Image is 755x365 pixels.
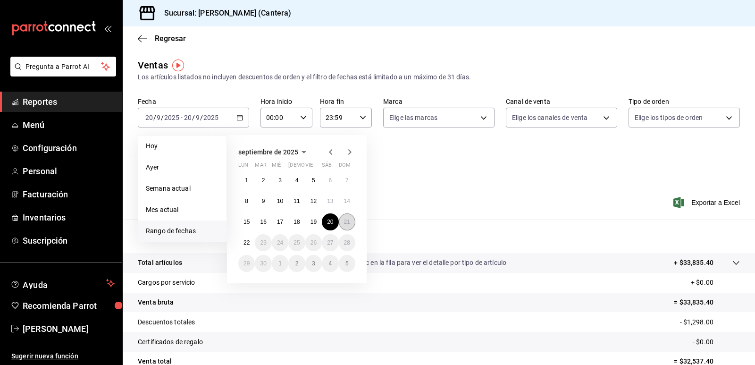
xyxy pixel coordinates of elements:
[138,278,195,288] p: Cargos por servicio
[255,213,271,230] button: 16 de septiembre de 2025
[294,198,300,204] abbr: 11 de septiembre de 2025
[243,219,250,225] abbr: 15 de septiembre de 2025
[320,98,372,105] label: Hora fin
[305,172,322,189] button: 5 de septiembre de 2025
[272,162,281,172] abbr: miércoles
[138,258,182,268] p: Total artículos
[238,146,310,158] button: septiembre de 2025
[288,234,305,251] button: 25 de septiembre de 2025
[181,114,183,121] span: -
[255,172,271,189] button: 2 de septiembre de 2025
[506,98,617,105] label: Canal de venta
[255,162,266,172] abbr: martes
[156,114,161,121] input: --
[339,234,355,251] button: 28 de septiembre de 2025
[327,239,333,246] abbr: 27 de septiembre de 2025
[674,297,740,307] p: = $33,835.40
[295,177,299,184] abbr: 4 de septiembre de 2025
[238,172,255,189] button: 1 de septiembre de 2025
[262,198,265,204] abbr: 9 de septiembre de 2025
[288,162,344,172] abbr: jueves
[238,193,255,210] button: 8 de septiembre de 2025
[23,142,115,154] span: Configuración
[157,8,291,19] h3: Sucursal: [PERSON_NAME] (Cantera)
[312,177,315,184] abbr: 5 de septiembre de 2025
[138,297,174,307] p: Venta bruta
[172,59,184,71] img: Tooltip marker
[203,114,219,121] input: ----
[305,162,313,172] abbr: viernes
[629,98,740,105] label: Tipo de orden
[238,148,298,156] span: septiembre de 2025
[260,260,266,267] abbr: 30 de septiembre de 2025
[675,197,740,208] span: Exportar a Excel
[155,34,186,43] span: Regresar
[146,205,219,215] span: Mes actual
[138,230,740,242] p: Resumen
[23,323,115,335] span: [PERSON_NAME]
[312,260,315,267] abbr: 3 de octubre de 2025
[164,114,180,121] input: ----
[327,198,333,204] abbr: 13 de septiembre de 2025
[238,213,255,230] button: 15 de septiembre de 2025
[344,198,350,204] abbr: 14 de septiembre de 2025
[146,184,219,194] span: Semana actual
[277,198,283,204] abbr: 10 de septiembre de 2025
[25,62,101,72] span: Pregunta a Parrot AI
[192,114,195,121] span: /
[350,258,506,268] p: Da clic en la fila para ver el detalle por tipo de artículo
[288,213,305,230] button: 18 de septiembre de 2025
[260,219,266,225] abbr: 16 de septiembre de 2025
[305,213,322,230] button: 19 de septiembre de 2025
[243,239,250,246] abbr: 22 de septiembre de 2025
[389,113,437,122] span: Elige las marcas
[260,239,266,246] abbr: 23 de septiembre de 2025
[339,193,355,210] button: 14 de septiembre de 2025
[680,317,740,327] p: - $1,298.00
[238,255,255,272] button: 29 de septiembre de 2025
[255,193,271,210] button: 9 de septiembre de 2025
[328,177,332,184] abbr: 6 de septiembre de 2025
[23,211,115,224] span: Inventarios
[23,234,115,247] span: Suscripción
[322,172,338,189] button: 6 de septiembre de 2025
[23,278,102,289] span: Ayuda
[23,95,115,108] span: Reportes
[146,141,219,151] span: Hoy
[310,239,317,246] abbr: 26 de septiembre de 2025
[11,351,115,361] span: Sugerir nueva función
[294,239,300,246] abbr: 25 de septiembre de 2025
[328,260,332,267] abbr: 4 de octubre de 2025
[255,234,271,251] button: 23 de septiembre de 2025
[138,58,168,72] div: Ventas
[138,72,740,82] div: Los artículos listados no incluyen descuentos de orden y el filtro de fechas está limitado a un m...
[322,193,338,210] button: 13 de septiembre de 2025
[277,239,283,246] abbr: 24 de septiembre de 2025
[23,299,115,312] span: Recomienda Parrot
[153,114,156,121] span: /
[322,234,338,251] button: 27 de septiembre de 2025
[260,98,312,105] label: Hora inicio
[138,337,203,347] p: Certificados de regalo
[10,57,116,76] button: Pregunta a Parrot AI
[288,193,305,210] button: 11 de septiembre de 2025
[310,219,317,225] abbr: 19 de septiembre de 2025
[310,198,317,204] abbr: 12 de septiembre de 2025
[184,114,192,121] input: --
[305,255,322,272] button: 3 de octubre de 2025
[345,177,349,184] abbr: 7 de septiembre de 2025
[272,172,288,189] button: 3 de septiembre de 2025
[272,193,288,210] button: 10 de septiembre de 2025
[146,226,219,236] span: Rango de fechas
[383,98,495,105] label: Marca
[294,219,300,225] abbr: 18 de septiembre de 2025
[344,219,350,225] abbr: 21 de septiembre de 2025
[339,162,351,172] abbr: domingo
[262,177,265,184] abbr: 2 de septiembre de 2025
[635,113,703,122] span: Elige los tipos de orden
[146,162,219,172] span: Ayer
[23,119,115,131] span: Menú
[272,255,288,272] button: 1 de octubre de 2025
[344,239,350,246] abbr: 28 de septiembre de 2025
